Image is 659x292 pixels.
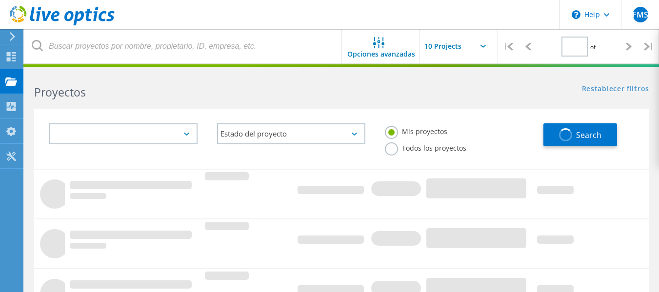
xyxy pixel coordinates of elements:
[576,130,601,140] span: Search
[582,85,649,94] a: Restablecer filtros
[217,123,366,144] div: Estado del proyecto
[10,20,115,27] a: Live Optics Dashboard
[632,11,648,19] span: FMS
[543,123,617,146] button: Search
[639,29,659,64] div: |
[24,29,342,63] input: Buscar proyectos por nombre, propietario, ID, empresa, etc.
[34,84,86,100] b: Proyectos
[385,126,447,135] label: Mis proyectos
[498,29,518,64] div: |
[572,10,580,19] svg: \n
[385,142,466,152] label: Todos los proyectos
[590,43,596,51] span: of
[347,51,415,58] span: Opciones avanzadas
